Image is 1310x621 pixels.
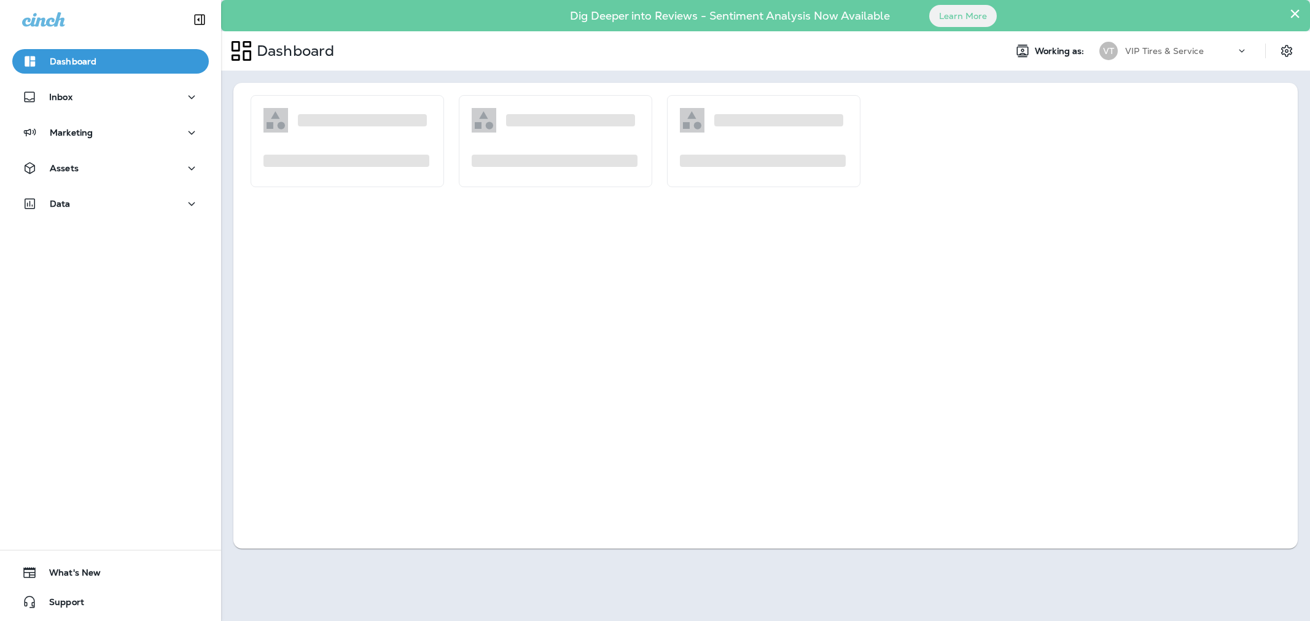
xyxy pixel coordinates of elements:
button: Support [12,590,209,614]
button: Settings [1276,40,1298,62]
div: VT [1099,42,1118,60]
p: Dashboard [252,42,334,60]
p: Assets [50,163,79,173]
button: Dashboard [12,49,209,74]
button: What's New [12,560,209,585]
span: Support [37,597,84,612]
button: Collapse Sidebar [182,7,217,32]
button: Learn More [929,5,997,27]
p: Dig Deeper into Reviews - Sentiment Analysis Now Available [534,14,926,18]
button: Close [1289,4,1301,23]
p: VIP Tires & Service [1125,46,1204,56]
p: Marketing [50,128,93,137]
p: Data [50,199,71,209]
button: Data [12,191,209,216]
button: Marketing [12,120,209,145]
button: Assets [12,156,209,180]
span: Working as: [1035,46,1087,56]
p: Dashboard [50,56,96,66]
button: Inbox [12,85,209,109]
span: What's New [37,568,101,582]
p: Inbox [49,92,72,102]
